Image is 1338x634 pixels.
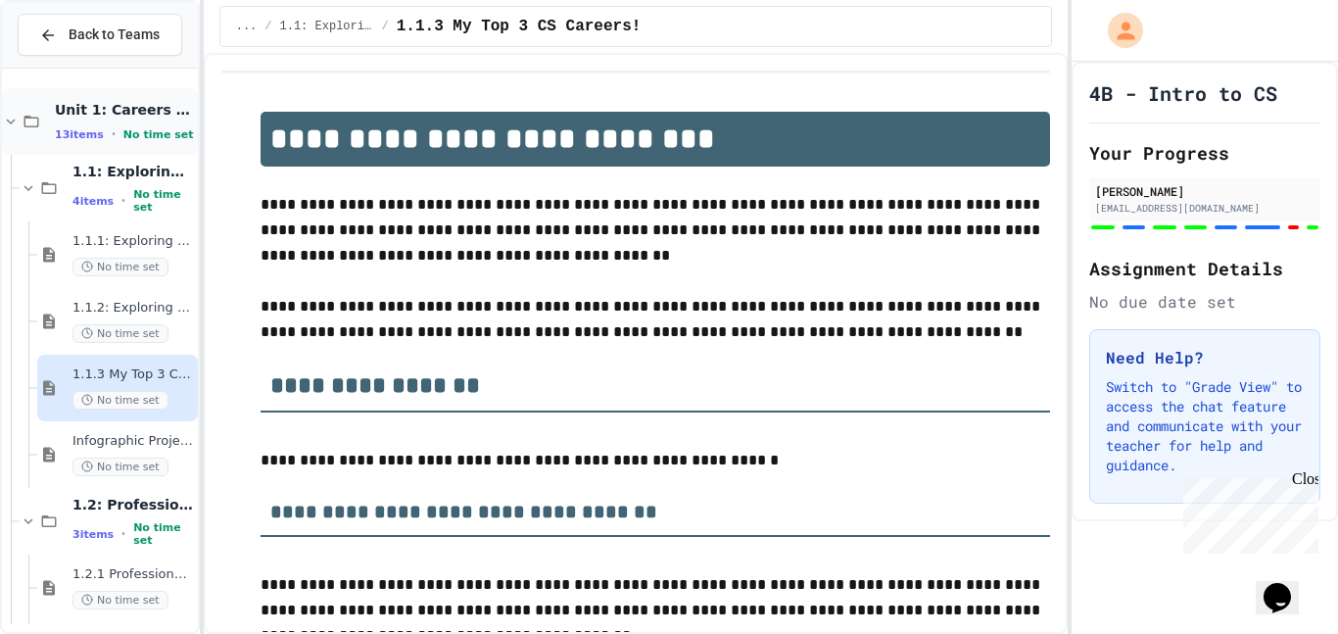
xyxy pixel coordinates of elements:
span: No time set [72,391,168,410]
span: Unit 1: Careers & Professionalism [55,101,194,119]
iframe: chat widget [1256,556,1318,614]
span: • [121,193,125,209]
span: 1.1.3 My Top 3 CS Careers! [397,15,642,38]
div: My Account [1087,8,1148,53]
span: No time set [72,458,168,476]
div: No due date set [1089,290,1320,314]
span: 1.1.2: Exploring CS Careers - Review [72,300,194,317]
span: 1.1.1: Exploring CS Careers [72,233,194,250]
span: No time set [123,128,194,141]
span: No time set [72,591,168,610]
div: [EMAIL_ADDRESS][DOMAIN_NAME] [1095,201,1314,216]
span: 1.1: Exploring CS Careers [280,19,374,34]
span: 1.1.3 My Top 3 CS Careers! [72,366,194,383]
span: No time set [72,324,168,343]
span: 13 items [55,128,104,141]
span: 1.1: Exploring CS Careers [72,163,194,180]
span: • [121,526,125,542]
span: / [264,19,271,34]
span: No time set [133,521,194,547]
span: No time set [72,258,168,276]
span: / [382,19,389,34]
h3: Need Help? [1106,346,1304,369]
span: 1.2.1 Professional Communication [72,566,194,583]
h2: Your Progress [1089,139,1320,167]
span: • [112,126,116,142]
span: No time set [133,188,194,214]
span: Infographic Project: Your favorite CS [72,433,194,450]
div: Chat with us now!Close [8,8,135,124]
span: 3 items [72,528,114,541]
span: Back to Teams [69,24,160,45]
p: Switch to "Grade View" to access the chat feature and communicate with your teacher for help and ... [1106,377,1304,475]
h2: Assignment Details [1089,255,1320,282]
h1: 4B - Intro to CS [1089,79,1277,107]
span: 4 items [72,195,114,208]
div: [PERSON_NAME] [1095,182,1314,200]
span: 1.2: Professional Communication [72,496,194,513]
button: Back to Teams [18,14,182,56]
span: ... [236,19,258,34]
iframe: chat widget [1175,470,1318,554]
